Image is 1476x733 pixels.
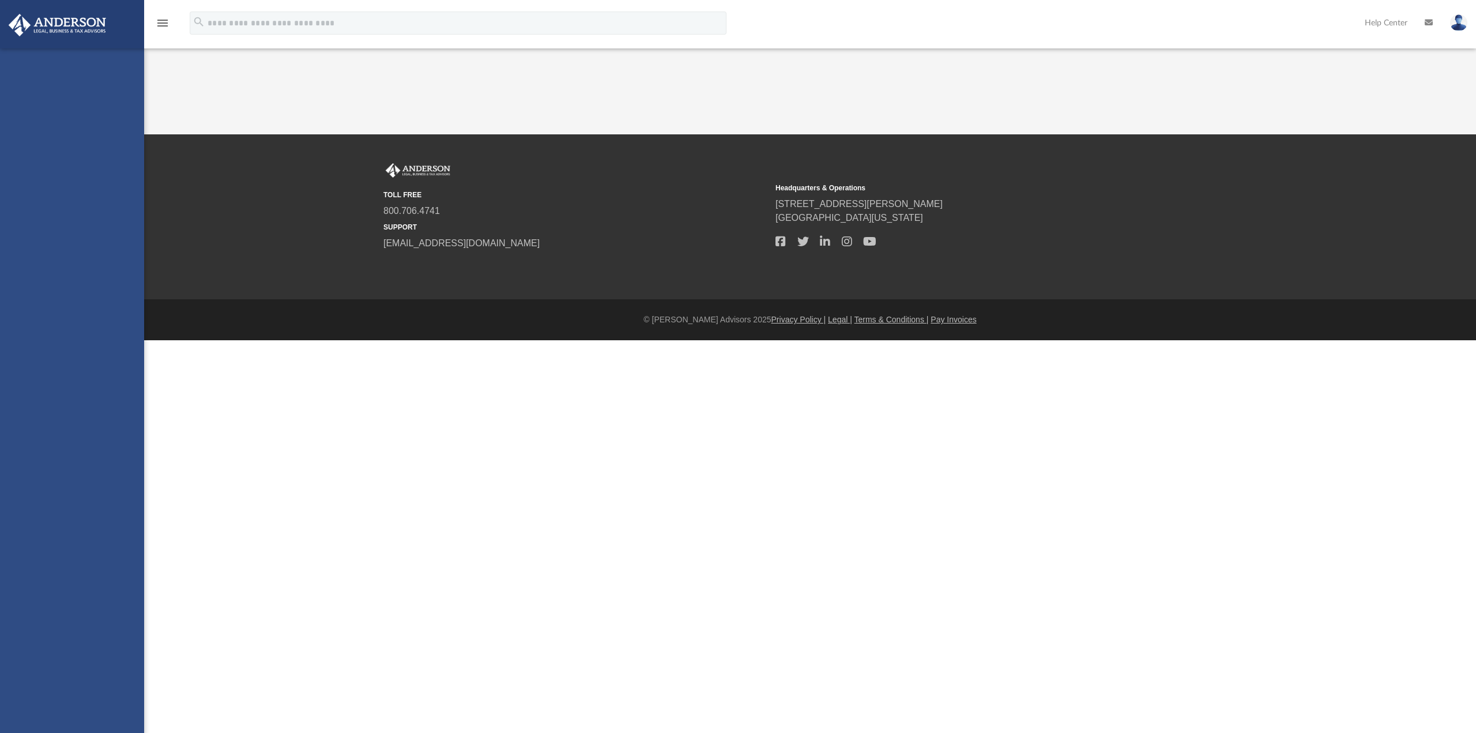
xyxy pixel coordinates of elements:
[383,206,440,216] a: 800.706.4741
[383,163,453,178] img: Anderson Advisors Platinum Portal
[156,22,170,30] a: menu
[828,315,852,324] a: Legal |
[775,183,1159,193] small: Headquarters & Operations
[193,16,205,28] i: search
[771,315,826,324] a: Privacy Policy |
[775,199,943,209] a: [STREET_ADDRESS][PERSON_NAME]
[156,16,170,30] i: menu
[775,213,923,223] a: [GEOGRAPHIC_DATA][US_STATE]
[144,314,1476,326] div: © [PERSON_NAME] Advisors 2025
[5,14,110,36] img: Anderson Advisors Platinum Portal
[383,190,767,200] small: TOLL FREE
[931,315,976,324] a: Pay Invoices
[383,222,767,232] small: SUPPORT
[1450,14,1467,31] img: User Pic
[854,315,929,324] a: Terms & Conditions |
[383,238,540,248] a: [EMAIL_ADDRESS][DOMAIN_NAME]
